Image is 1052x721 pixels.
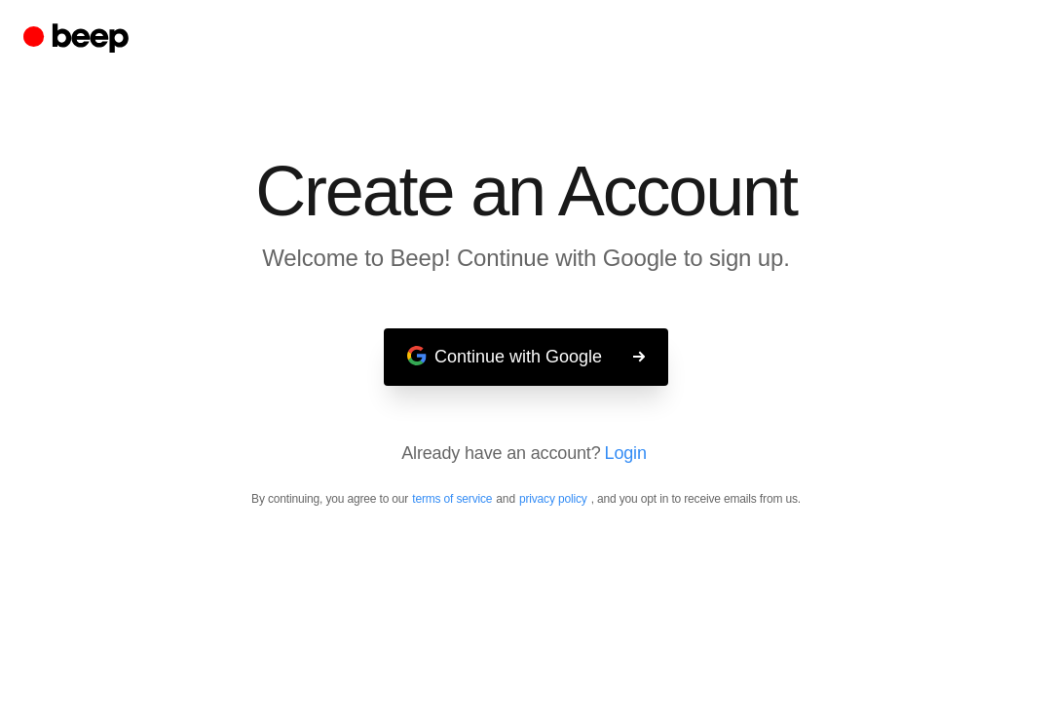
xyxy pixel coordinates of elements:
a: Beep [23,20,133,58]
a: terms of service [412,492,492,506]
a: privacy policy [519,492,587,506]
p: Welcome to Beep! Continue with Google to sign up. [152,242,900,274]
h1: Create an Account [27,156,1025,226]
button: Continue with Google [384,328,668,386]
p: By continuing, you agree to our and , and you opt in to receive emails from us. [23,490,1029,508]
a: Login [605,440,647,467]
p: Already have an account? [23,440,1029,467]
